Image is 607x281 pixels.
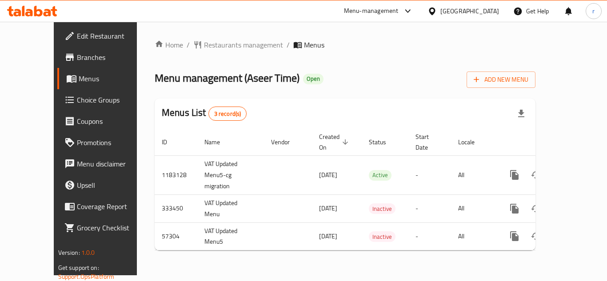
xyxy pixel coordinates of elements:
[77,95,148,105] span: Choice Groups
[369,203,395,214] div: Inactive
[58,262,99,273] span: Get support on:
[155,222,197,250] td: 57304
[204,40,283,50] span: Restaurants management
[440,6,499,16] div: [GEOGRAPHIC_DATA]
[319,131,351,153] span: Created On
[187,40,190,50] li: /
[304,40,324,50] span: Menus
[58,247,80,258] span: Version:
[155,40,535,50] nav: breadcrumb
[525,164,547,186] button: Change Status
[57,132,155,153] a: Promotions
[57,217,155,238] a: Grocery Checklist
[57,25,155,47] a: Edit Restaurant
[57,111,155,132] a: Coupons
[369,204,395,214] span: Inactive
[451,155,497,194] td: All
[504,164,525,186] button: more
[344,6,399,16] div: Menu-management
[77,222,148,233] span: Grocery Checklist
[592,6,595,16] span: r
[451,194,497,222] td: All
[57,47,155,68] a: Branches
[57,196,155,217] a: Coverage Report
[77,180,148,190] span: Upsell
[162,137,179,147] span: ID
[504,198,525,219] button: more
[77,201,148,212] span: Coverage Report
[81,247,95,258] span: 1.0.0
[79,73,148,84] span: Menus
[303,74,323,84] div: Open
[408,194,451,222] td: -
[303,75,323,83] span: Open
[57,89,155,111] a: Choice Groups
[209,110,247,118] span: 3 record(s)
[271,137,301,147] span: Vendor
[467,71,535,88] button: Add New Menu
[155,129,596,251] table: enhanced table
[369,170,391,181] div: Active
[369,137,398,147] span: Status
[155,194,197,222] td: 333450
[458,137,486,147] span: Locale
[415,131,440,153] span: Start Date
[319,202,337,214] span: [DATE]
[162,106,247,121] h2: Menus List
[77,158,148,169] span: Menu disclaimer
[474,74,528,85] span: Add New Menu
[77,137,148,148] span: Promotions
[57,68,155,89] a: Menus
[77,116,148,127] span: Coupons
[57,153,155,174] a: Menu disclaimer
[204,137,232,147] span: Name
[369,231,395,242] div: Inactive
[319,230,337,242] span: [DATE]
[451,222,497,250] td: All
[197,222,264,250] td: VAT Updated Menu5
[57,174,155,196] a: Upsell
[408,222,451,250] td: -
[319,169,337,181] span: [DATE]
[197,194,264,222] td: VAT Updated Menu
[208,107,247,121] div: Total records count
[193,40,283,50] a: Restaurants management
[525,198,547,219] button: Change Status
[525,226,547,247] button: Change Status
[77,31,148,41] span: Edit Restaurant
[408,155,451,194] td: -
[497,129,596,156] th: Actions
[287,40,290,50] li: /
[197,155,264,194] td: VAT Updated Menu5-cg migration
[504,226,525,247] button: more
[77,52,148,63] span: Branches
[369,232,395,242] span: Inactive
[155,40,183,50] a: Home
[155,68,300,88] span: Menu management ( Aseer Time )
[369,170,391,180] span: Active
[155,155,197,194] td: 1183128
[511,103,532,124] div: Export file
